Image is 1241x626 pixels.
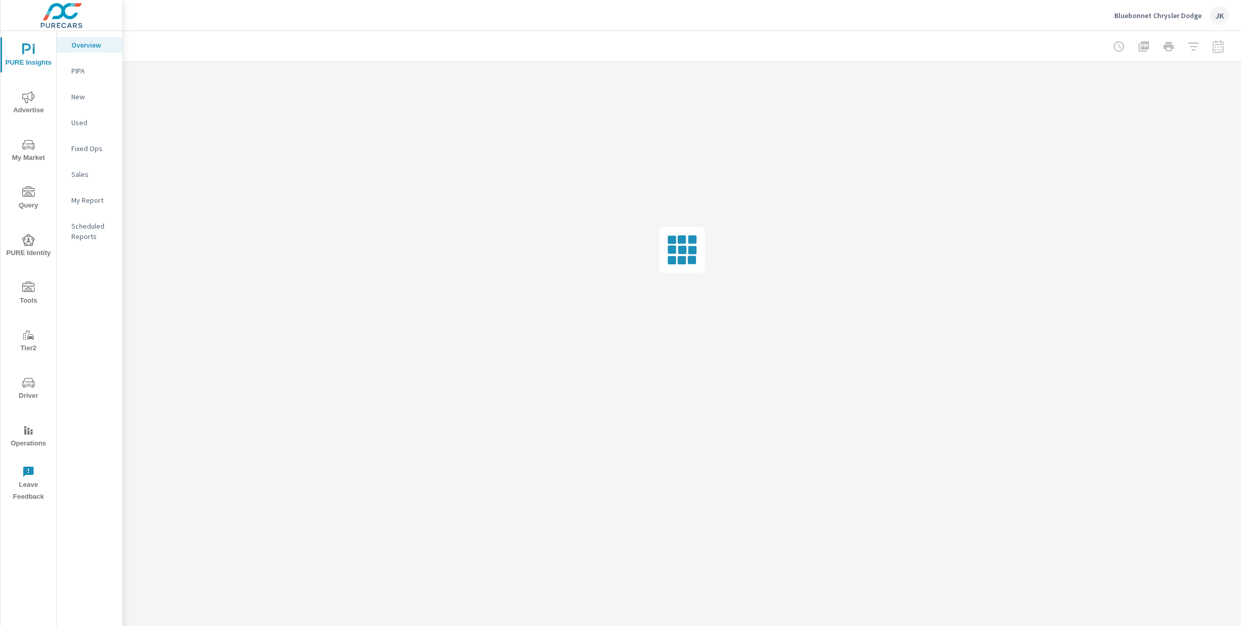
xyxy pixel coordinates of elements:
[4,466,53,503] span: Leave Feedback
[71,195,114,205] p: My Report
[71,143,114,154] p: Fixed Ops
[57,37,123,53] div: Overview
[57,141,123,156] div: Fixed Ops
[71,66,114,76] p: PIPA
[1210,6,1229,25] div: JK
[4,91,53,116] span: Advertise
[71,40,114,50] p: Overview
[57,63,123,79] div: PIPA
[71,169,114,180] p: Sales
[4,424,53,450] span: Operations
[4,329,53,354] span: Tier2
[4,377,53,402] span: Driver
[71,117,114,128] p: Used
[1,31,56,507] div: nav menu
[57,115,123,130] div: Used
[71,92,114,102] p: New
[4,281,53,307] span: Tools
[71,221,114,242] p: Scheduled Reports
[4,186,53,212] span: Query
[57,218,123,244] div: Scheduled Reports
[4,139,53,164] span: My Market
[4,43,53,69] span: PURE Insights
[1114,11,1202,20] p: Bluebonnet Chrysler Dodge
[57,89,123,105] div: New
[4,234,53,259] span: PURE Identity
[57,192,123,208] div: My Report
[57,167,123,182] div: Sales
